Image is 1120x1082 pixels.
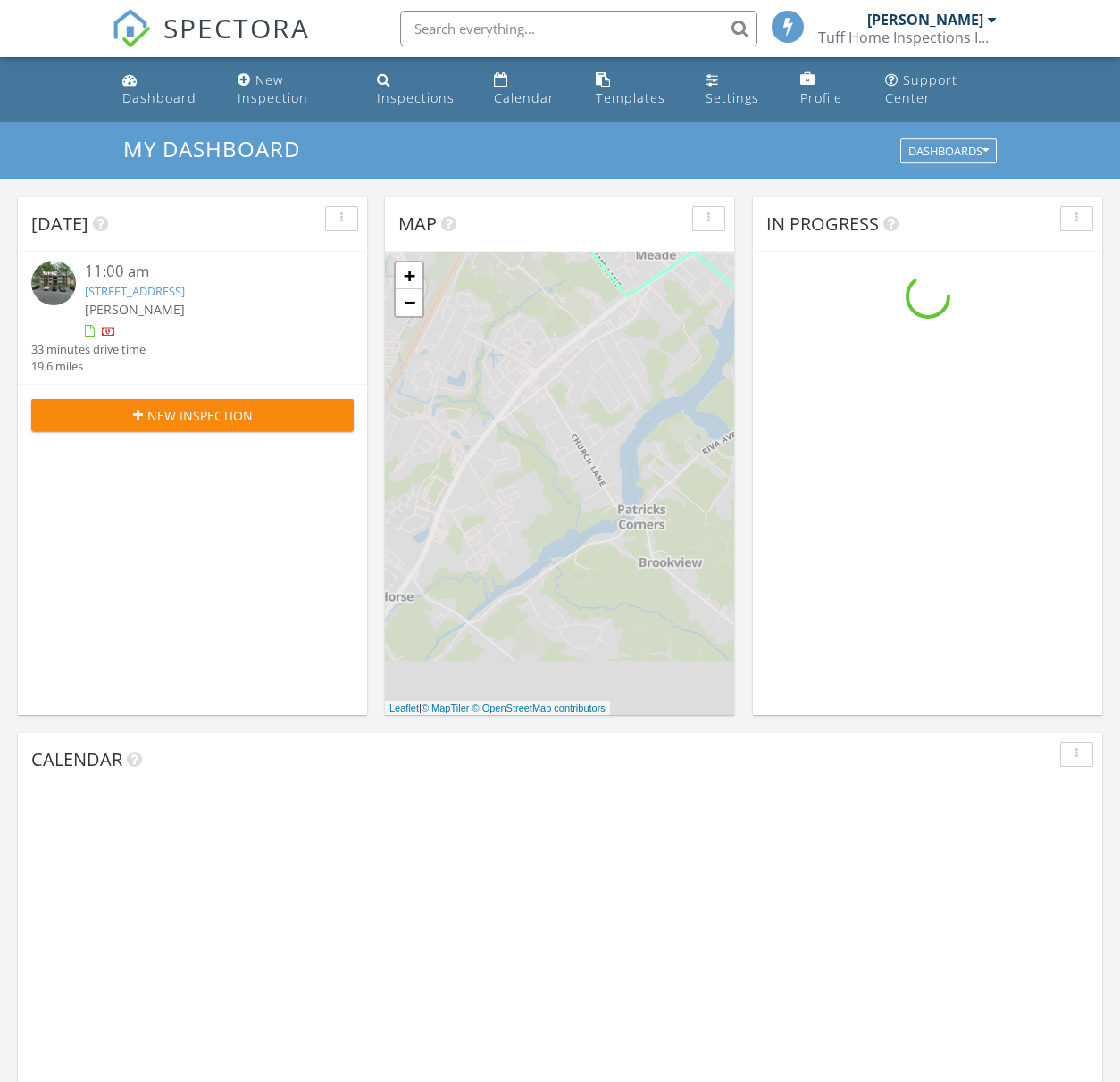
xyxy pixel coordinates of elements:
a: [STREET_ADDRESS] [85,283,185,299]
button: New Inspection [31,399,354,431]
a: Support Center [878,64,1005,115]
a: Zoom in [396,262,422,289]
div: Templates [596,89,665,106]
a: Dashboard [115,64,215,115]
span: [PERSON_NAME] [85,301,185,318]
span: Map [398,212,437,236]
img: The Best Home Inspection Software - Spectora [112,9,151,48]
a: Leaflet [389,703,419,713]
a: New Inspection [230,64,355,115]
div: Inspections [377,89,455,106]
button: Dashboards [900,139,997,164]
img: streetview [31,261,76,305]
span: Calendar [31,747,122,771]
div: Tuff Home Inspections Inc. [818,29,997,46]
a: Templates [589,64,685,115]
span: New Inspection [147,406,253,425]
div: | [385,701,610,716]
a: 11:00 am [STREET_ADDRESS] [PERSON_NAME] 33 minutes drive time 19.6 miles [31,261,354,375]
span: SPECTORA [163,9,310,46]
div: [PERSON_NAME] [867,11,983,29]
div: New Inspection [238,71,308,106]
a: Inspections [370,64,472,115]
div: Calendar [494,89,555,106]
div: Dashboard [122,89,196,106]
a: Zoom out [396,289,422,316]
a: © OpenStreetMap contributors [472,703,606,713]
a: Calendar [487,64,574,115]
input: Search everything... [400,11,757,46]
div: Profile [800,89,842,106]
div: 33 minutes drive time [31,341,146,358]
span: In Progress [766,212,879,236]
span: [DATE] [31,212,88,236]
a: Profile [793,64,864,115]
a: SPECTORA [112,24,310,62]
div: 11:00 am [85,261,327,283]
a: Settings [698,64,778,115]
a: © MapTiler [422,703,470,713]
div: Dashboards [908,146,989,158]
div: Support Center [885,71,957,106]
div: 19.6 miles [31,358,146,375]
span: My Dashboard [123,134,300,163]
div: Settings [706,89,759,106]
